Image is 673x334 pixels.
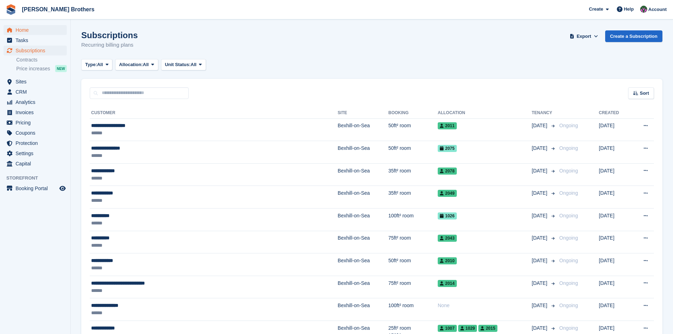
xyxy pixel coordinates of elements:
span: Ongoing [559,168,578,174]
a: menu [4,159,67,169]
td: Bexhill-on-Sea [338,118,388,141]
span: Capital [16,159,58,169]
td: [DATE] [599,163,631,186]
td: Bexhill-on-Sea [338,186,388,209]
span: 2014 [438,280,457,287]
span: Account [648,6,667,13]
a: menu [4,183,67,193]
span: All [191,61,197,68]
span: Price increases [16,65,50,72]
th: Site [338,107,388,119]
span: Subscriptions [16,46,58,55]
span: [DATE] [532,122,549,129]
td: [DATE] [599,186,631,209]
span: 2075 [438,145,457,152]
td: 100ft² room [388,298,438,321]
td: Bexhill-on-Sea [338,231,388,253]
a: menu [4,25,67,35]
th: Tenancy [532,107,556,119]
span: 2010 [438,257,457,264]
td: 75ft² room [388,231,438,253]
td: [DATE] [599,231,631,253]
td: 35ft² room [388,163,438,186]
span: [DATE] [532,145,549,152]
span: Sort [640,90,649,97]
a: menu [4,148,67,158]
span: 1029 [458,325,477,332]
th: Booking [388,107,438,119]
span: Ongoing [559,145,578,151]
span: Ongoing [559,190,578,196]
td: Bexhill-on-Sea [338,298,388,321]
td: [DATE] [599,276,631,298]
a: menu [4,107,67,117]
p: Recurring billing plans [81,41,138,49]
td: 50ft² room [388,253,438,276]
span: 2011 [438,122,457,129]
th: Customer [90,107,338,119]
span: Export [577,33,591,40]
td: 50ft² room [388,141,438,164]
a: menu [4,87,67,97]
button: Allocation: All [115,59,158,71]
img: stora-icon-8386f47178a22dfd0bd8f6a31ec36ba5ce8667c1dd55bd0f319d3a0aa187defe.svg [6,4,16,15]
button: Unit Status: All [161,59,206,71]
span: Type: [85,61,97,68]
span: Booking Portal [16,183,58,193]
span: [DATE] [532,280,549,287]
span: 2015 [478,325,497,332]
div: NEW [55,65,67,72]
a: Contracts [16,57,67,63]
a: menu [4,77,67,87]
span: Ongoing [559,123,578,128]
td: 75ft² room [388,276,438,298]
td: [DATE] [599,298,631,321]
span: Analytics [16,97,58,107]
span: Ongoing [559,325,578,331]
td: [DATE] [599,253,631,276]
span: Create [589,6,603,13]
span: [DATE] [532,302,549,309]
span: [DATE] [532,212,549,219]
span: Protection [16,138,58,148]
a: menu [4,138,67,148]
span: Tasks [16,35,58,45]
td: Bexhill-on-Sea [338,253,388,276]
span: [DATE] [532,324,549,332]
a: menu [4,128,67,138]
span: 1007 [438,325,457,332]
span: All [143,61,149,68]
div: None [438,302,532,309]
a: menu [4,97,67,107]
button: Export [568,30,600,42]
span: Allocation: [119,61,143,68]
span: Ongoing [559,213,578,218]
td: [DATE] [599,118,631,141]
td: Bexhill-on-Sea [338,163,388,186]
span: Coupons [16,128,58,138]
td: Bexhill-on-Sea [338,141,388,164]
span: Invoices [16,107,58,117]
td: [DATE] [599,209,631,231]
span: Settings [16,148,58,158]
h1: Subscriptions [81,30,138,40]
a: [PERSON_NAME] Brothers [19,4,97,15]
td: 35ft² room [388,186,438,209]
span: Ongoing [559,235,578,241]
td: 100ft² room [388,209,438,231]
a: Preview store [58,184,67,193]
td: Bexhill-on-Sea [338,209,388,231]
span: [DATE] [532,167,549,175]
span: 2078 [438,168,457,175]
button: Type: All [81,59,112,71]
a: Price increases NEW [16,65,67,72]
span: Storefront [6,175,70,182]
span: Unit Status: [165,61,191,68]
a: menu [4,118,67,128]
span: 1026 [438,212,457,219]
span: Ongoing [559,280,578,286]
a: menu [4,46,67,55]
a: Create a Subscription [605,30,662,42]
span: [DATE] [532,189,549,197]
span: CRM [16,87,58,97]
